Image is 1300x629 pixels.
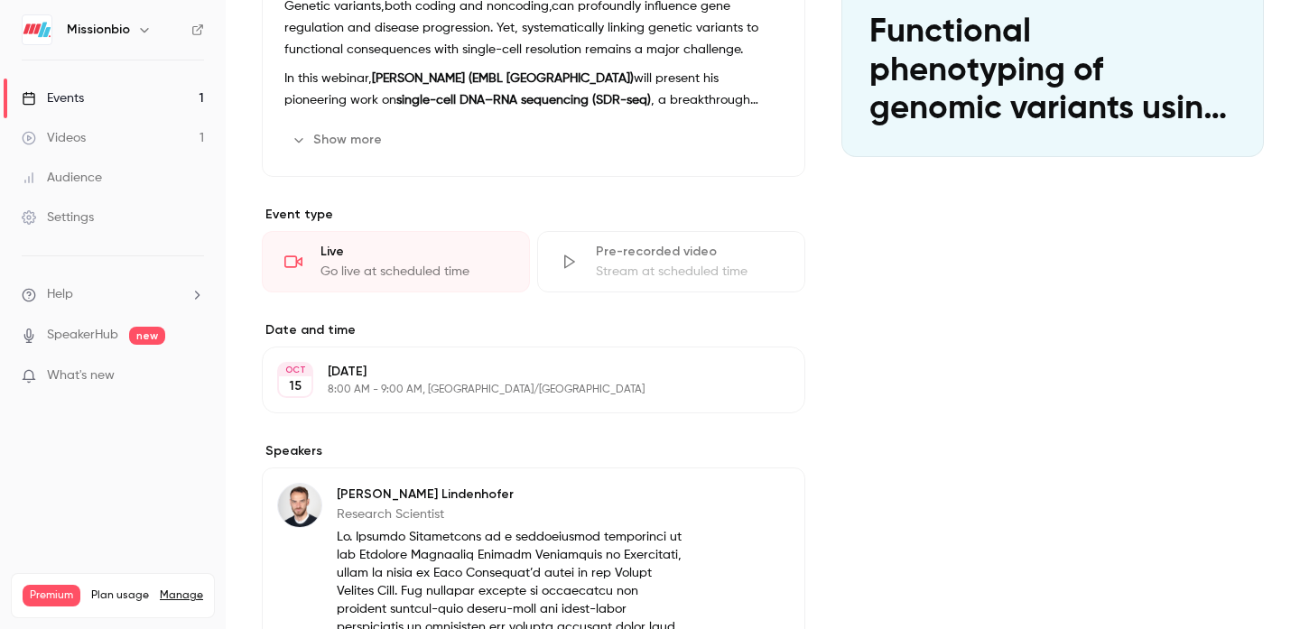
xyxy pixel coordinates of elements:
[284,125,393,154] button: Show more
[328,363,710,381] p: [DATE]
[337,486,688,504] p: [PERSON_NAME] Lindenhofer
[320,263,507,281] div: Go live at scheduled time
[279,364,311,376] div: OCT
[372,72,634,85] strong: [PERSON_NAME] (EMBL [GEOGRAPHIC_DATA])
[262,321,805,339] label: Date and time
[262,206,805,224] p: Event type
[182,368,204,384] iframe: Noticeable Trigger
[289,377,302,395] p: 15
[47,285,73,304] span: Help
[278,484,321,527] img: Dr Dominik Lindenhofer
[23,15,51,44] img: Missionbio
[47,326,118,345] a: SpeakerHub
[22,285,204,304] li: help-dropdown-opener
[22,169,102,187] div: Audience
[596,243,783,261] div: Pre-recorded video
[596,263,783,281] div: Stream at scheduled time
[22,208,94,227] div: Settings
[337,505,688,523] p: Research Scientist
[67,21,130,39] h6: Missionbio
[320,243,507,261] div: Live
[537,231,805,292] div: Pre-recorded videoStream at scheduled time
[129,327,165,345] span: new
[160,588,203,603] a: Manage
[91,588,149,603] span: Plan usage
[23,585,80,606] span: Premium
[47,366,115,385] span: What's new
[22,129,86,147] div: Videos
[328,383,710,397] p: 8:00 AM - 9:00 AM, [GEOGRAPHIC_DATA]/[GEOGRAPHIC_DATA]
[284,68,783,111] p: In this webinar, will present his pioneering work on , a breakthrough method developed to simulta...
[262,442,805,460] label: Speakers
[262,231,530,292] div: LiveGo live at scheduled time
[396,94,651,106] strong: single-cell DNA–RNA sequencing (SDR-seq)
[22,89,84,107] div: Events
